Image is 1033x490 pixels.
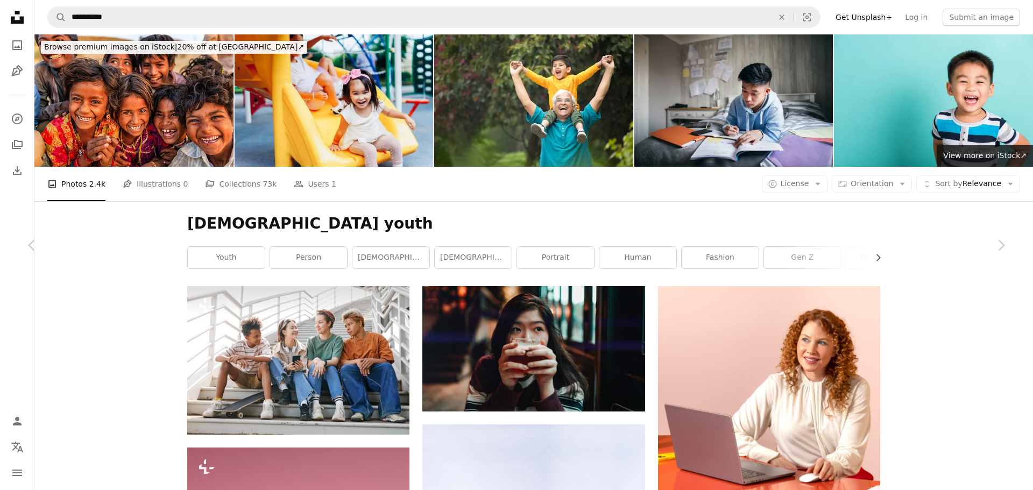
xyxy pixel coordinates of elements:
button: Clear [770,7,794,27]
span: 73k [263,178,277,190]
img: Group of happy Gypsy Indian children, desert village, India [34,34,234,167]
a: Full length portrait of diverse group of teenagers sitting on metal stairs outdoors in urban sett... [187,356,409,365]
button: Sort byRelevance [916,175,1020,193]
a: generation z [846,247,923,268]
span: 20% off at [GEOGRAPHIC_DATA] ↗ [44,42,304,51]
img: woman holding beverage filled cup [422,286,645,411]
a: [DEMOGRAPHIC_DATA] [352,247,429,268]
button: Orientation [832,175,912,193]
span: License [781,179,809,188]
a: human [599,247,676,268]
a: Collections 73k [205,167,277,201]
a: portrait [517,247,594,268]
button: Search Unsplash [48,7,66,27]
button: Menu [6,462,28,484]
img: Full length portrait of diverse group of teenagers sitting on metal stairs outdoors in urban sett... [187,286,409,434]
img: Preparing for Exams [634,34,833,167]
a: Explore [6,108,28,130]
span: Orientation [851,179,893,188]
a: [DEMOGRAPHIC_DATA] [435,247,512,268]
a: Users 1 [294,167,336,201]
h1: [DEMOGRAPHIC_DATA] youth [187,214,880,233]
span: Relevance [935,179,1001,189]
a: Download History [6,160,28,181]
a: Illustrations [6,60,28,82]
span: 1 [331,178,336,190]
span: View more on iStock ↗ [943,151,1027,160]
button: License [762,175,828,193]
a: Next [968,194,1033,297]
a: Log in / Sign up [6,410,28,432]
a: fashion [682,247,759,268]
a: youth [188,247,265,268]
a: Collections [6,134,28,155]
button: scroll list to the right [868,247,880,268]
img: Old man carrying grandson on shoulders at park [434,34,633,167]
a: Photos [6,34,28,56]
a: Browse premium images on iStock|20% off at [GEOGRAPHIC_DATA]↗ [34,34,314,60]
button: Visual search [794,7,820,27]
a: woman holding beverage filled cup [422,344,645,353]
button: Language [6,436,28,458]
form: Find visuals sitewide [47,6,820,28]
img: Sisters playing together in the park [235,34,434,167]
a: gen z [764,247,841,268]
a: Illustrations 0 [123,167,188,201]
a: person [270,247,347,268]
img: Asian portrait of cute little boy kid happy face he laughing smiles [834,34,1033,167]
button: Submit an image [943,9,1020,26]
span: Browse premium images on iStock | [44,42,177,51]
span: 0 [183,178,188,190]
a: Get Unsplash+ [829,9,898,26]
a: View more on iStock↗ [937,145,1033,167]
a: Log in [898,9,934,26]
span: Sort by [935,179,962,188]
